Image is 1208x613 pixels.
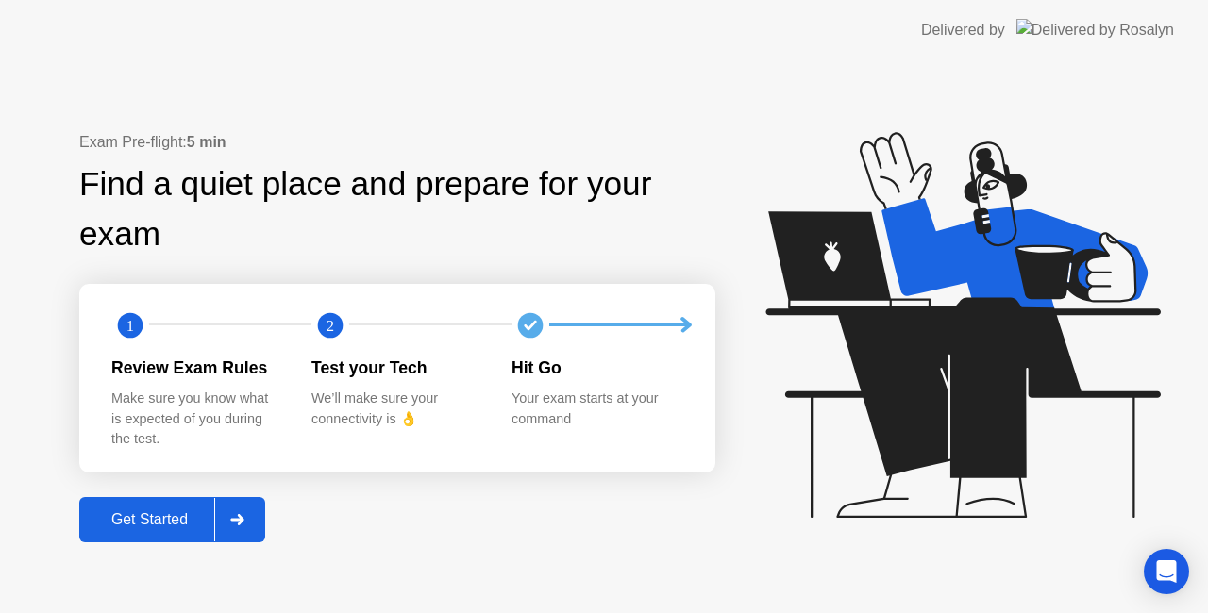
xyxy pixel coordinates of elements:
[85,511,214,528] div: Get Started
[126,316,134,334] text: 1
[311,389,481,429] div: We’ll make sure your connectivity is 👌
[187,134,226,150] b: 5 min
[311,356,481,380] div: Test your Tech
[327,316,334,334] text: 2
[1144,549,1189,594] div: Open Intercom Messenger
[921,19,1005,41] div: Delivered by
[79,131,715,154] div: Exam Pre-flight:
[512,389,681,429] div: Your exam starts at your command
[512,356,681,380] div: Hit Go
[111,389,281,450] div: Make sure you know what is expected of you during the test.
[111,356,281,380] div: Review Exam Rules
[79,159,715,259] div: Find a quiet place and prepare for your exam
[79,497,265,542] button: Get Started
[1016,19,1174,41] img: Delivered by Rosalyn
